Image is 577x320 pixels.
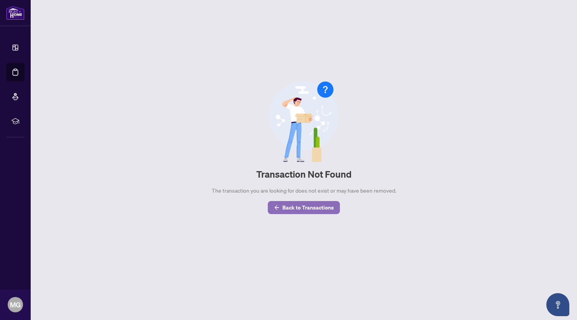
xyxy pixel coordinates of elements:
[268,201,340,214] button: Back to Transactions
[546,293,569,316] button: Open asap
[6,6,25,20] img: logo
[274,205,279,210] span: arrow-left
[256,168,351,180] h2: Transaction Not Found
[10,299,21,310] span: MG
[269,81,338,162] img: Null State Icon
[282,201,334,214] span: Back to Transactions
[212,186,396,195] div: The transaction you are looking for does not exist or may have been removed.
